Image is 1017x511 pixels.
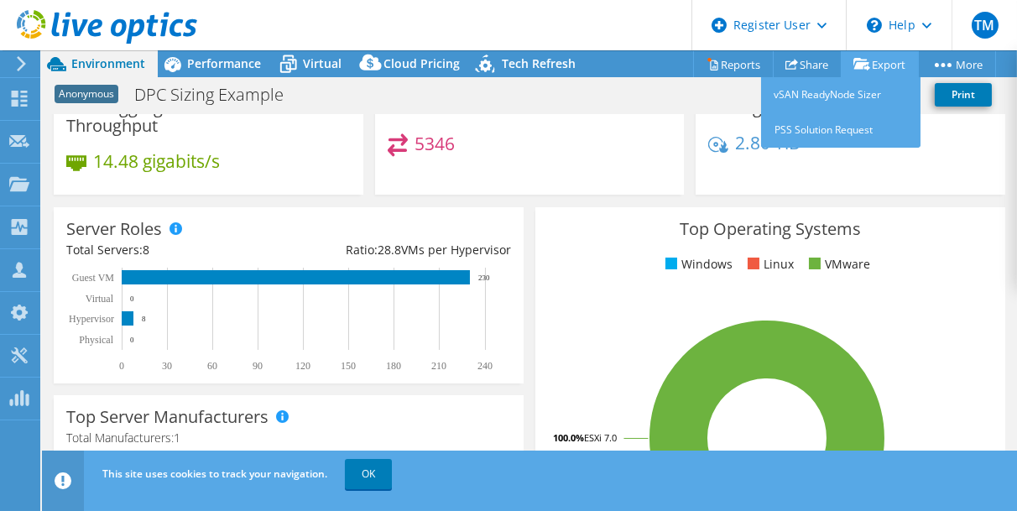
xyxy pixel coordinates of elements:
[386,360,401,372] text: 180
[761,77,921,112] a: vSAN ReadyNode Sizer
[773,51,842,77] a: Share
[502,55,576,71] span: Tech Refresh
[66,408,269,426] h3: Top Server Manufacturers
[71,55,145,71] span: Environment
[55,85,118,103] span: Anonymous
[187,55,261,71] span: Performance
[174,430,180,446] span: 1
[708,98,859,117] h3: Average Daily Write
[972,12,999,39] span: TM
[303,55,342,71] span: Virtual
[207,360,217,372] text: 60
[383,55,460,71] span: Cloud Pricing
[341,360,356,372] text: 150
[127,86,310,104] h1: DPC Sizing Example
[378,242,401,258] span: 28.8
[415,134,455,153] h4: 5346
[935,83,992,107] a: Print
[431,360,446,372] text: 210
[345,459,392,489] a: OK
[130,295,134,303] text: 0
[661,255,733,274] li: Windows
[66,98,351,135] h3: Peak Aggregate Network Throughput
[142,315,146,323] text: 8
[553,431,584,444] tspan: 100.0%
[66,220,162,238] h3: Server Roles
[805,255,870,274] li: VMware
[388,98,482,117] h3: IOPS at 95%
[86,293,114,305] text: Virtual
[548,220,993,238] h3: Top Operating Systems
[66,429,511,447] h4: Total Manufacturers:
[102,467,327,481] span: This site uses cookies to track your navigation.
[693,51,774,77] a: Reports
[72,272,114,284] text: Guest VM
[130,336,134,344] text: 0
[477,360,493,372] text: 240
[735,133,801,152] h4: 2.80 TiB
[69,313,114,325] text: Hypervisor
[295,360,310,372] text: 120
[162,360,172,372] text: 30
[93,152,220,170] h4: 14.48 gigabits/s
[289,241,511,259] div: Ratio: VMs per Hypervisor
[841,51,919,77] a: Export
[119,360,124,372] text: 0
[253,360,263,372] text: 90
[867,18,882,33] svg: \n
[143,242,149,258] span: 8
[478,274,490,282] text: 230
[584,431,617,444] tspan: ESXi 7.0
[66,241,289,259] div: Total Servers:
[761,112,921,148] a: PSS Solution Request
[743,255,794,274] li: Linux
[79,334,113,346] text: Physical
[918,51,996,77] a: More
